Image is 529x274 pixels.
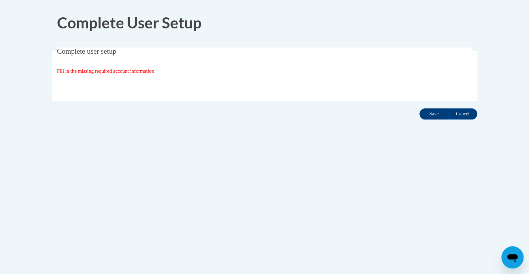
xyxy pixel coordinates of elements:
[57,14,202,32] span: Complete User Setup
[501,246,523,268] iframe: Button to launch messaging window
[448,108,477,120] input: Cancel
[419,108,448,120] input: Save
[57,47,116,55] span: Complete user setup
[57,68,154,74] span: Fill in the missing required account information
